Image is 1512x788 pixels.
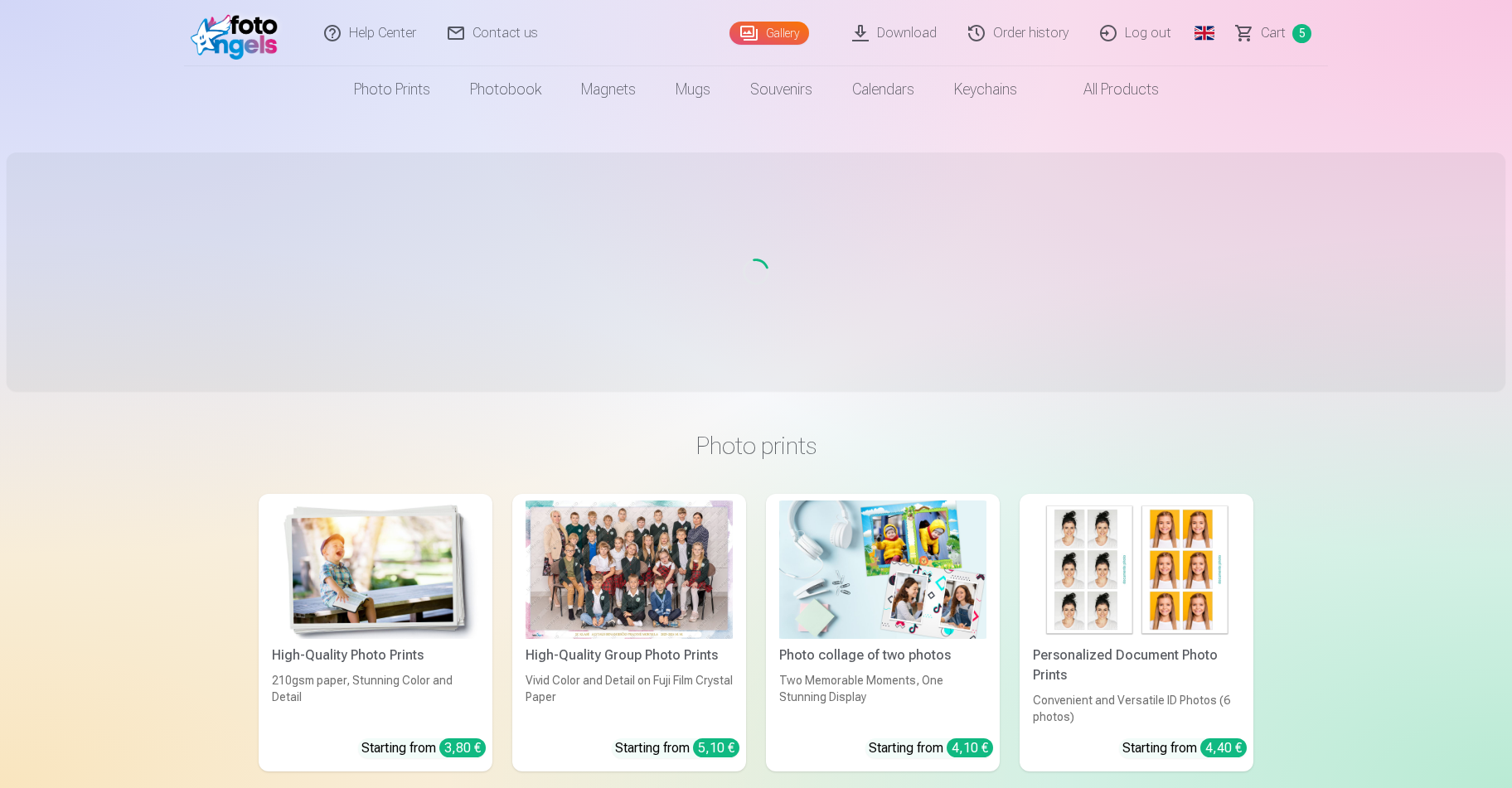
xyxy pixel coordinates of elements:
[439,738,486,757] div: 3,80 €
[947,738,993,757] div: 4,10 €
[615,738,739,758] div: Starting from
[1122,738,1247,758] div: Starting from
[832,66,934,113] a: Calendars
[1037,66,1179,113] a: All products
[773,672,993,725] div: Two Memorable Moments, One Stunning Display
[934,66,1037,113] a: Keychains
[730,66,832,113] a: Souvenirs
[265,672,486,725] div: 210gsm paper, Stunning Color and Detail
[766,494,1000,771] a: Photo collage of two photosPhoto collage of two photosTwo Memorable Moments, One Stunning Display...
[729,22,809,45] a: Gallery
[561,66,656,113] a: Magnets
[519,645,739,665] div: High-Quality Group Photo Prints
[519,672,739,725] div: Vivid Color and Detail on Fuji Film Crystal Paper
[265,645,486,665] div: High-Quality Photo Prints
[773,645,993,665] div: Photo collage of two photos
[191,7,286,60] img: /fa2
[272,500,479,639] img: High-Quality Photo Prints
[869,738,993,758] div: Starting from
[1261,23,1286,43] span: Сart
[259,494,492,771] a: High-Quality Photo PrintsHigh-Quality Photo Prints210gsm paper, Stunning Color and DetailStarting...
[272,431,1240,461] h3: Photo prints
[361,738,486,758] div: Starting from
[1033,500,1240,639] img: Personalized Document Photo Prints
[334,66,450,113] a: Photo prints
[1026,645,1247,685] div: Personalized Document Photo Prints
[512,494,746,771] a: High-Quality Group Photo PrintsVivid Color and Detail on Fuji Film Crystal PaperStarting from 5,10 €
[1292,24,1311,43] span: 5
[693,738,739,757] div: 5,10 €
[450,66,561,113] a: Photobook
[1020,494,1253,771] a: Personalized Document Photo PrintsPersonalized Document Photo PrintsConvenient and Versatile ID P...
[1200,738,1247,757] div: 4,40 €
[656,66,730,113] a: Mugs
[779,500,986,639] img: Photo collage of two photos
[1026,692,1247,725] div: Convenient and Versatile ID Photos (6 photos)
